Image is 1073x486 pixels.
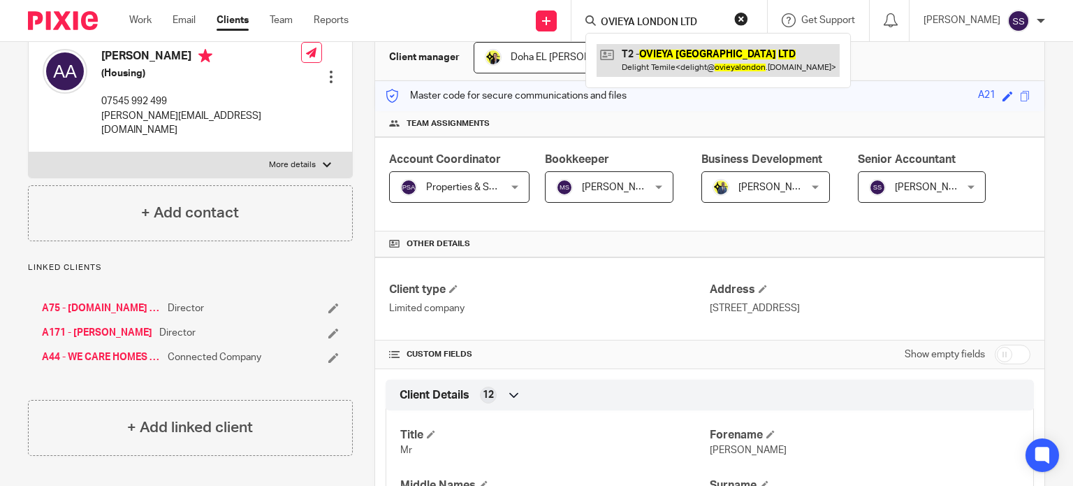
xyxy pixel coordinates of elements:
span: [PERSON_NAME] [895,183,972,192]
h4: + Add linked client [127,417,253,438]
img: Dennis-Starbridge.jpg [713,179,729,196]
span: [PERSON_NAME] [582,183,659,192]
h3: Client manager [389,50,460,64]
i: Primary [198,49,212,63]
p: More details [269,159,316,171]
p: [PERSON_NAME] [924,13,1000,27]
img: Pixie [28,11,98,30]
span: Account Coordinator [389,154,501,165]
span: Team assignments [407,118,490,129]
span: [PERSON_NAME] [738,183,815,192]
p: Linked clients [28,262,353,273]
a: A75 - [DOMAIN_NAME] & COMPANY LIMITED [42,301,161,315]
img: svg%3E [869,179,886,196]
h4: Address [710,283,1030,297]
p: Limited company [389,301,710,315]
span: Senior Accountant [858,154,956,165]
span: Business Development [701,154,822,165]
p: 07545 992 499 [101,94,301,108]
button: Clear [734,12,748,26]
h4: Forename [710,428,1019,443]
a: Clients [217,13,249,27]
span: [PERSON_NAME] [710,445,787,455]
span: Doha EL [PERSON_NAME] [511,52,626,62]
img: svg%3E [400,179,417,196]
a: Work [129,13,152,27]
a: Reports [314,13,349,27]
a: Team [270,13,293,27]
img: Doha-Starbridge.jpg [485,49,502,66]
a: Email [173,13,196,27]
label: Show empty fields [905,348,985,362]
h4: [PERSON_NAME] [101,49,301,66]
h4: + Add contact [141,202,239,224]
h5: (Housing) [101,66,301,80]
span: 12 [483,388,494,402]
p: [STREET_ADDRESS] [710,301,1030,315]
span: Connected Company [168,350,261,364]
h4: CUSTOM FIELDS [389,349,710,360]
p: Master code for secure communications and files [386,89,627,103]
span: Director [168,301,204,315]
input: Search [599,17,725,29]
span: Director [159,326,196,340]
img: svg%3E [556,179,573,196]
span: Bookkeeper [545,154,609,165]
p: [PERSON_NAME][EMAIL_ADDRESS][DOMAIN_NAME] [101,109,301,138]
h4: Client type [389,283,710,297]
h4: Title [400,428,710,443]
img: svg%3E [43,49,87,94]
img: svg%3E [1007,10,1030,32]
div: A21 [978,88,995,104]
span: Client Details [400,388,469,403]
span: Properties & SMEs - AC [426,183,529,192]
span: Other details [407,238,470,250]
a: A44 - WE CARE HOMES C.I.C. [42,350,161,364]
a: A171 - [PERSON_NAME] [42,326,152,340]
span: Get Support [801,15,855,25]
span: Mr [400,445,412,455]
